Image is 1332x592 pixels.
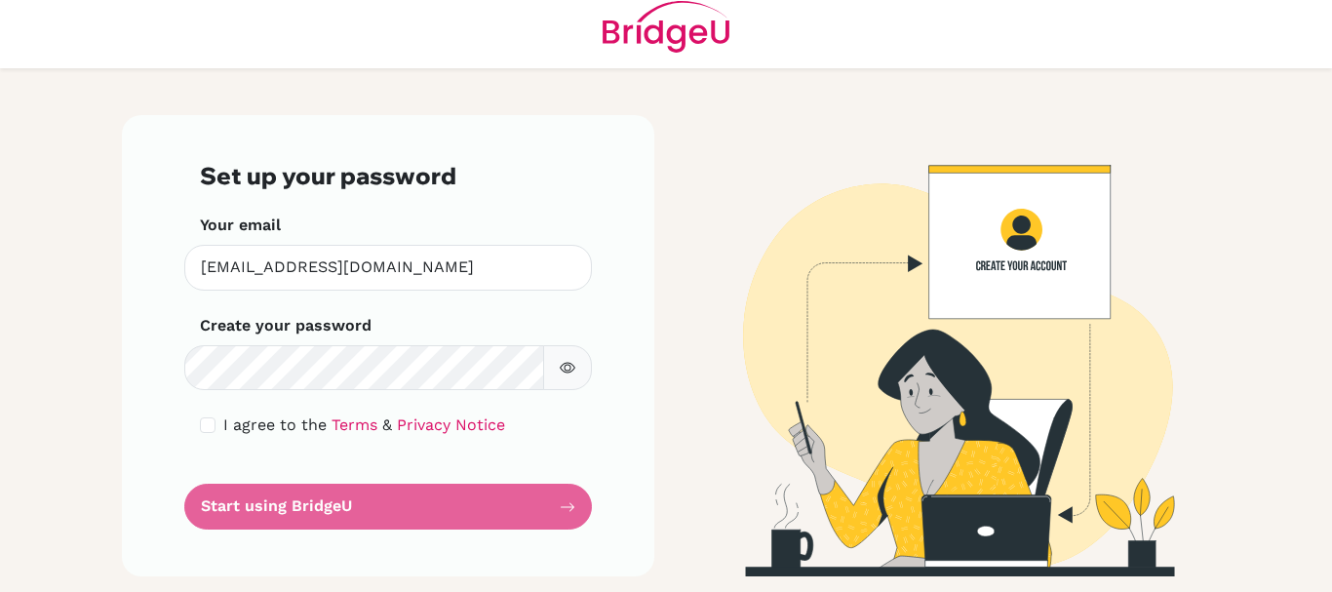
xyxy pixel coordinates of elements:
h3: Set up your password [200,162,576,190]
a: Privacy Notice [397,415,505,434]
label: Your email [200,214,281,237]
input: Insert your email* [184,245,592,291]
span: & [382,415,392,434]
label: Create your password [200,314,372,337]
a: Terms [332,415,377,434]
span: I agree to the [223,415,327,434]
